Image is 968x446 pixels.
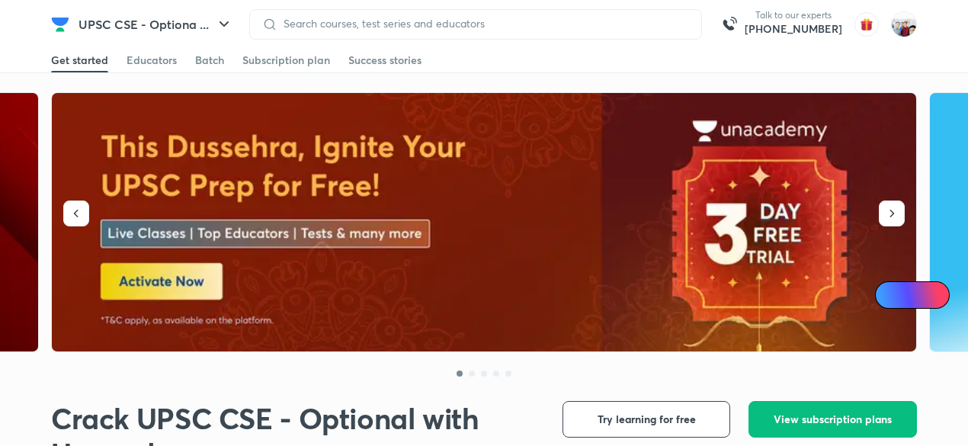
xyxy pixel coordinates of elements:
[891,11,917,37] img: km swarthi
[69,9,242,40] button: UPSC CSE - Optiona ...
[348,53,421,68] div: Success stories
[127,53,177,68] div: Educators
[745,21,842,37] a: [PHONE_NUMBER]
[277,18,689,30] input: Search courses, test series and educators
[875,281,950,309] a: Ai Doubts
[195,53,224,68] div: Batch
[51,53,108,68] div: Get started
[127,48,177,72] a: Educators
[854,12,879,37] img: avatar
[51,48,108,72] a: Get started
[900,289,941,301] span: Ai Doubts
[714,9,745,40] img: call-us
[748,401,917,438] button: View subscription plans
[745,9,842,21] p: Talk to our experts
[563,401,730,438] button: Try learning for free
[598,412,696,427] span: Try learning for free
[242,48,330,72] a: Subscription plan
[242,53,330,68] div: Subscription plan
[884,289,896,301] img: Icon
[774,412,892,427] span: View subscription plans
[51,15,69,34] img: Company Logo
[348,48,421,72] a: Success stories
[195,48,224,72] a: Batch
